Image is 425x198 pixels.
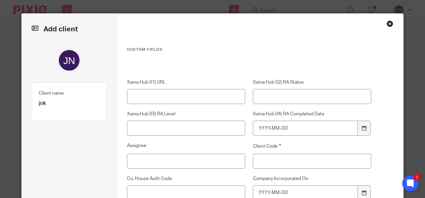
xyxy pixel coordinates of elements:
[253,142,371,150] label: Client Code
[253,111,371,117] label: Xama Hub 04) RA Completed Date
[39,90,64,97] label: Client name
[127,111,245,117] label: Xama Hub 03) RA Level
[127,47,371,52] h3: Custom fields
[32,24,107,35] h2: Add client
[253,121,358,136] input: YYYY-MM-DD
[387,20,393,27] div: Close this dialog window
[253,79,371,86] label: Xama Hub 02) RA Status
[127,142,245,150] label: Assignee
[413,174,420,180] div: 3
[57,48,81,72] img: svg%3E
[127,79,245,86] label: Xama Hub 01) URL
[39,100,100,107] p: jnk
[127,175,245,182] label: Co. House Auth Code
[253,175,371,182] label: Company Incorporated On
